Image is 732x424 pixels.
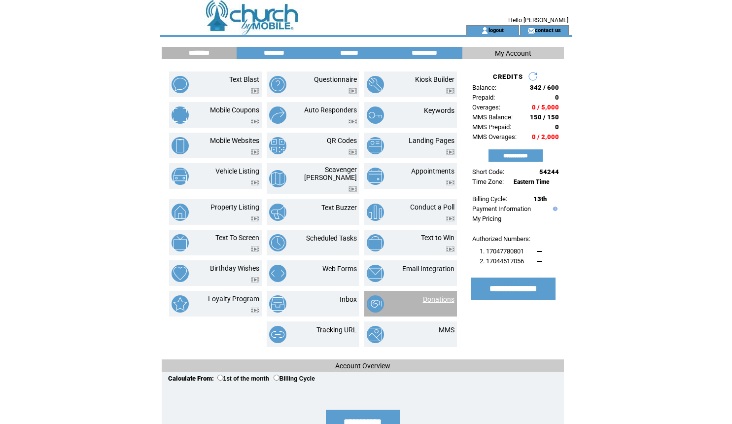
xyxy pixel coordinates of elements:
img: donations.png [367,295,384,313]
a: Questionnaire [314,75,357,83]
img: video.png [349,88,357,94]
img: video.png [251,149,259,155]
span: 0 [555,123,559,131]
span: Short Code: [472,168,504,176]
span: Balance: [472,84,496,91]
a: Kiosk Builder [415,75,454,83]
a: Text Buzzer [321,204,357,212]
input: Billing Cycle [274,375,279,381]
img: appointments.png [367,168,384,185]
label: Billing Cycle [274,375,315,382]
img: video.png [349,149,357,155]
img: text-to-screen.png [172,234,189,251]
a: MMS [439,326,454,334]
img: video.png [446,180,454,185]
label: 1st of the month [217,375,269,382]
a: Conduct a Poll [410,203,454,211]
img: tracking-url.png [269,326,286,343]
a: Auto Responders [304,106,357,114]
a: Tracking URL [316,326,357,334]
img: account_icon.gif [481,27,488,35]
span: 0 / 2,000 [532,133,559,141]
img: text-to-win.png [367,234,384,251]
a: logout [488,27,504,33]
a: Email Integration [402,265,454,273]
a: Landing Pages [409,137,454,144]
span: Calculate From: [168,375,214,382]
img: text-buzzer.png [269,204,286,221]
a: Vehicle Listing [215,167,259,175]
a: Property Listing [210,203,259,211]
a: Text To Screen [215,234,259,242]
img: inbox.png [269,295,286,313]
span: Overages: [472,104,500,111]
span: 0 / 5,000 [532,104,559,111]
img: property-listing.png [172,204,189,221]
a: Web Forms [322,265,357,273]
a: Loyalty Program [208,295,259,303]
span: Hello [PERSON_NAME] [508,17,568,24]
img: mobile-coupons.png [172,106,189,124]
img: help.gif [551,207,558,211]
a: Text Blast [229,75,259,83]
img: mms.png [367,326,384,343]
img: auto-responders.png [269,106,286,124]
img: video.png [446,88,454,94]
img: video.png [446,216,454,221]
img: birthday-wishes.png [172,265,189,282]
img: video.png [446,247,454,252]
a: My Pricing [472,215,501,222]
img: video.png [251,180,259,185]
img: conduct-a-poll.png [367,204,384,221]
img: video.png [251,247,259,252]
img: scavenger-hunt.png [269,170,286,187]
img: video.png [251,277,259,283]
a: Inbox [340,295,357,303]
span: Authorized Numbers: [472,235,530,243]
span: Billing Cycle: [472,195,507,203]
span: 0 [555,94,559,101]
span: 1. 17047780801 [480,247,524,255]
span: Time Zone: [472,178,504,185]
img: video.png [446,149,454,155]
a: QR Codes [327,137,357,144]
a: contact us [535,27,561,33]
img: email-integration.png [367,265,384,282]
span: MMS Overages: [472,133,517,141]
img: loyalty-program.png [172,295,189,313]
img: video.png [251,308,259,313]
input: 1st of the month [217,375,223,381]
a: Mobile Websites [210,137,259,144]
img: web-forms.png [269,265,286,282]
a: Donations [423,295,454,303]
span: CREDITS [493,73,523,80]
img: video.png [349,186,357,192]
a: Keywords [424,106,454,114]
img: scheduled-tasks.png [269,234,286,251]
img: mobile-websites.png [172,137,189,154]
a: Text to Win [421,234,454,242]
span: 150 / 150 [530,113,559,121]
img: qr-codes.png [269,137,286,154]
img: landing-pages.png [367,137,384,154]
span: Prepaid: [472,94,495,101]
a: Mobile Coupons [210,106,259,114]
img: kiosk-builder.png [367,76,384,93]
a: Appointments [411,167,454,175]
span: MMS Balance: [472,113,513,121]
img: video.png [251,119,259,124]
a: Scavenger [PERSON_NAME] [304,166,357,181]
span: Eastern Time [514,178,550,185]
span: 54244 [539,168,559,176]
img: keywords.png [367,106,384,124]
a: Birthday Wishes [210,264,259,272]
a: Scheduled Tasks [306,234,357,242]
span: Account Overview [335,362,390,370]
img: questionnaire.png [269,76,286,93]
span: MMS Prepaid: [472,123,511,131]
a: Payment Information [472,205,531,212]
span: 342 / 600 [530,84,559,91]
span: 13th [533,195,547,203]
span: My Account [495,49,531,57]
span: 2. 17044517056 [480,257,524,265]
